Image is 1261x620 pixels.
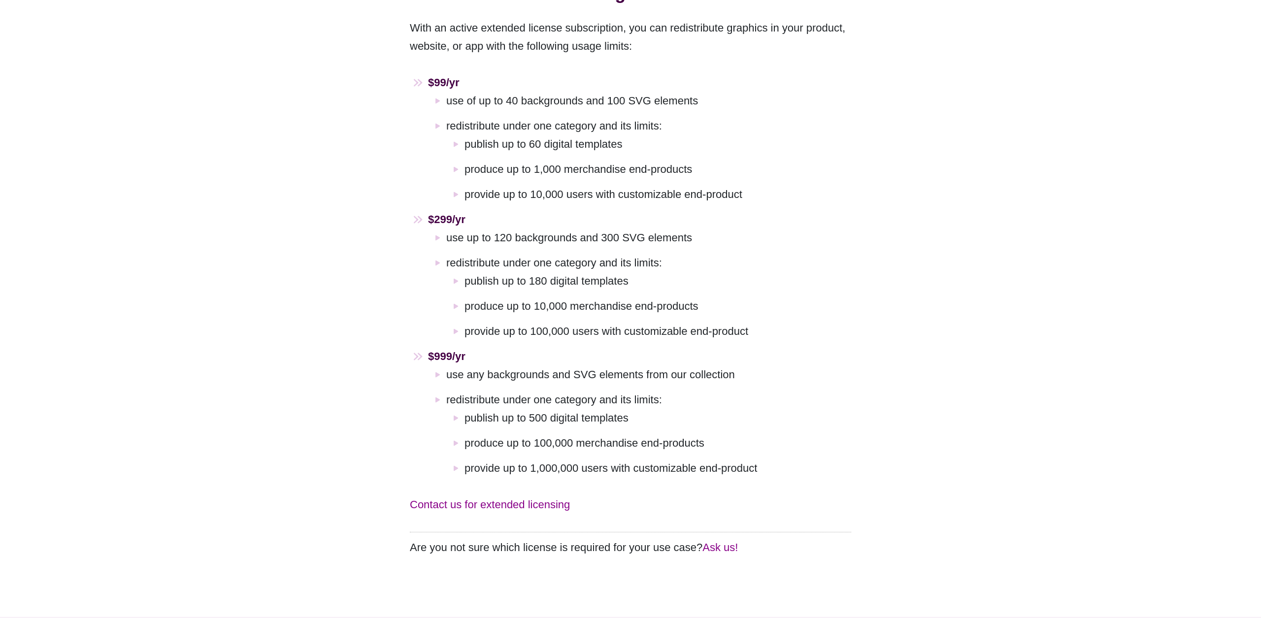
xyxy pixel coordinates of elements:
strong: $299/yr [428,213,465,226]
strong: $999/yr [428,350,465,362]
p: Are you not sure which license is required for your use case? [410,538,851,556]
li: publish up to 180 digital templates [465,272,851,290]
li: use any backgrounds and SVG elements from our collection [446,365,851,384]
li: produce up to 100,000 merchandise end-products [465,434,851,452]
li: redistribute under one category and its limits: [446,254,851,340]
p: With an active extended license subscription, you can redistribute graphics in your product, webs... [410,19,851,55]
a: Ask us! [702,541,738,554]
a: Contact us for extended licensing [410,498,570,511]
li: produce up to 1,000 merchandise end-products [465,160,851,178]
li: redistribute under one category and its limits: [446,117,851,203]
strong: $99/yr [428,76,460,89]
li: publish up to 500 digital templates [465,409,851,427]
li: publish up to 60 digital templates [465,135,851,153]
li: use up to 120 backgrounds and 300 SVG elements [446,228,851,247]
li: redistribute under one category and its limits: [446,391,851,477]
li: use of up to 40 backgrounds and 100 SVG elements [446,92,851,110]
li: produce up to 10,000 merchandise end-products [465,297,851,315]
li: provide up to 100,000 users with customizable end-product [465,322,851,340]
li: provide up to 1,000,000 users with customizable end-product [465,459,851,477]
li: provide up to 10,000 users with customizable end-product [465,185,851,203]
